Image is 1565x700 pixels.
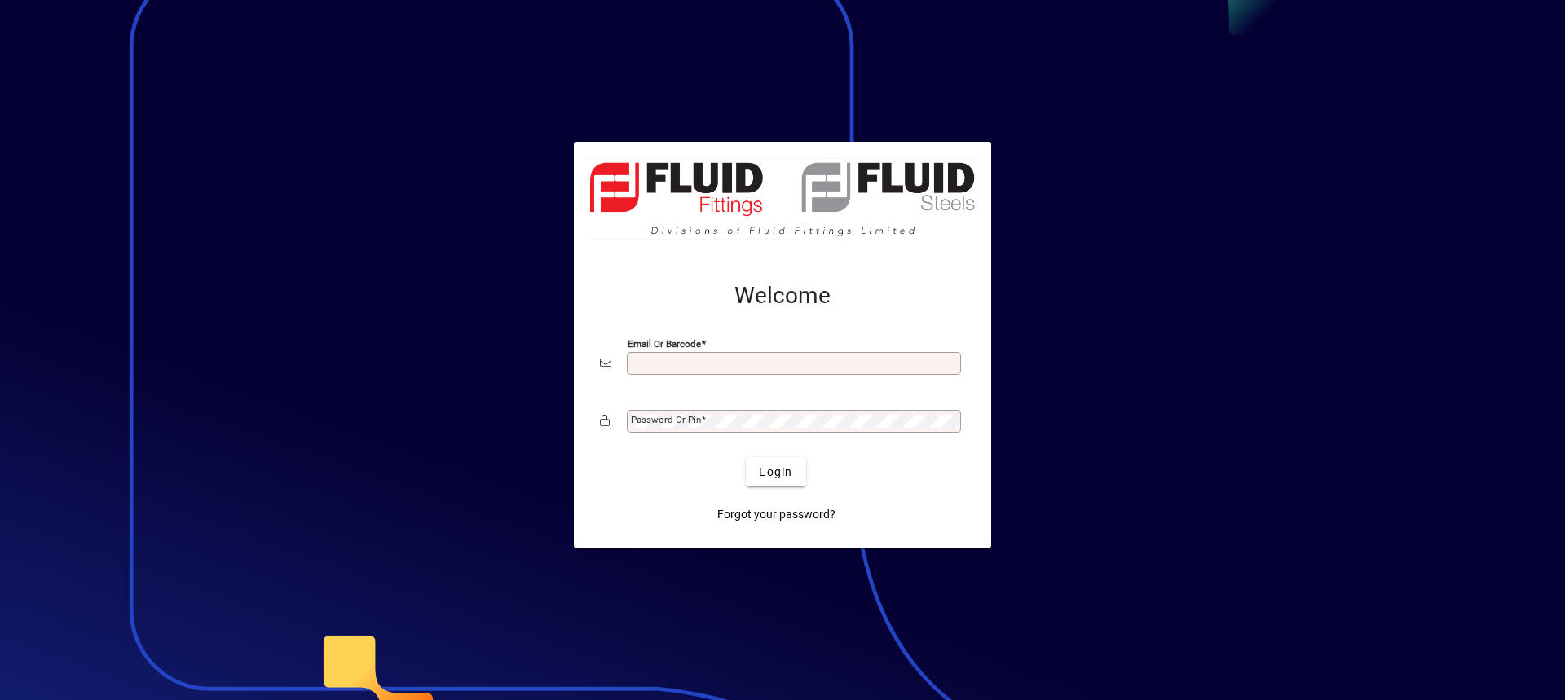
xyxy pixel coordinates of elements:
[628,338,701,350] mat-label: Email or Barcode
[600,282,965,310] h2: Welcome
[717,506,835,523] span: Forgot your password?
[631,414,701,425] mat-label: Password or Pin
[759,464,792,481] span: Login
[711,500,842,529] a: Forgot your password?
[746,457,805,486] button: Login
